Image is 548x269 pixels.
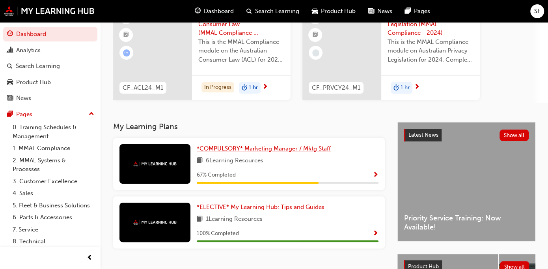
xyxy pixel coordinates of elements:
[373,229,378,239] button: Show Progress
[9,154,97,175] a: 2. MMAL Systems & Processes
[262,84,268,91] span: next-icon
[500,130,529,141] button: Show all
[302,4,480,100] a: CF_PRVCY24_M1Australian Privacy Legislation (MMAL Compliance - 2024)This is the MMAL Compliance m...
[206,214,263,224] span: 1 Learning Resources
[313,30,318,40] span: booktick-icon
[242,83,247,93] span: duration-icon
[197,214,203,224] span: book-icon
[197,203,324,211] span: *ELECTIVE* My Learning Hub: Tips and Guides
[123,83,163,92] span: CF_ACL24_M1
[401,83,410,92] span: 1 hr
[249,83,258,92] span: 1 hr
[9,199,97,212] a: 5. Fleet & Business Solutions
[414,7,430,16] span: Pages
[373,230,378,237] span: Show Progress
[197,144,334,153] a: *COMPULSORY* Marketing Manager / Mktg Staff
[16,62,60,71] div: Search Learning
[9,175,97,188] a: 3. Customer Excellence
[7,63,13,70] span: search-icon
[197,171,236,180] span: 67 % Completed
[3,25,97,107] button: DashboardAnalyticsSearch LearningProduct HubNews
[405,6,411,16] span: pages-icon
[399,3,436,19] a: pages-iconPages
[197,203,328,212] a: *ELECTIVE* My Learning Hub: Tips and Guides
[255,7,299,16] span: Search Learning
[9,121,97,142] a: 0. Training Schedules & Management
[16,110,32,119] div: Pages
[89,109,94,119] span: up-icon
[7,31,13,38] span: guage-icon
[393,83,399,93] span: duration-icon
[312,6,318,16] span: car-icon
[388,38,473,64] span: This is the MMAL Compliance module on Australian Privacy Legislation for 2024. Complete this modu...
[7,79,13,86] span: car-icon
[123,30,129,40] span: booktick-icon
[197,229,239,238] span: 100 % Completed
[4,6,95,16] img: mmal
[9,211,97,224] a: 6. Parts & Accessories
[373,170,378,180] button: Show Progress
[204,7,234,16] span: Dashboard
[123,49,130,56] span: learningRecordVerb_ATTEMPT-icon
[198,38,284,64] span: This is the MMAL Compliance module on the Australian Consumer Law (ACL) for 2024. Complete this m...
[408,132,438,138] span: Latest News
[201,82,234,93] div: In Progress
[3,107,97,122] button: Pages
[7,47,13,54] span: chart-icon
[9,142,97,154] a: 1. MMAL Compliance
[3,75,97,90] a: Product Hub
[9,235,97,248] a: 8. Technical
[7,111,13,118] span: pages-icon
[206,156,263,166] span: 6 Learning Resources
[7,95,13,102] span: news-icon
[362,3,399,19] a: news-iconNews
[373,172,378,179] span: Show Progress
[306,3,362,19] a: car-iconProduct Hub
[16,78,51,87] div: Product Hub
[404,129,529,141] a: Latest NewsShow all
[240,3,306,19] a: search-iconSearch Learning
[113,4,291,100] a: CF_ACL24_M1The Australian Consumer Law (MMAL Compliance - 2024)This is the MMAL Compliance module...
[246,6,252,16] span: search-icon
[530,4,544,18] button: SF
[3,43,97,58] a: Analytics
[87,253,93,263] span: prev-icon
[9,224,97,236] a: 7. Service
[3,59,97,73] a: Search Learning
[113,122,385,131] h3: My Learning Plans
[16,94,31,103] div: News
[197,156,203,166] span: book-icon
[198,11,284,38] span: The Australian Consumer Law (MMAL Compliance - 2024)
[312,83,360,92] span: CF_PRVCY24_M1
[321,7,356,16] span: Product Hub
[3,27,97,41] a: Dashboard
[188,3,240,19] a: guage-iconDashboard
[534,7,541,16] span: SF
[388,11,473,38] span: Australian Privacy Legislation (MMAL Compliance - 2024)
[368,6,374,16] span: news-icon
[9,187,97,199] a: 4. Sales
[16,46,41,55] div: Analytics
[414,84,420,91] span: next-icon
[377,7,392,16] span: News
[133,220,177,225] img: mmal
[197,145,331,152] span: *COMPULSORY* Marketing Manager / Mktg Staff
[404,214,529,231] span: Priority Service Training: Now Available!
[195,6,201,16] span: guage-icon
[133,161,177,166] img: mmal
[3,91,97,105] a: News
[312,49,319,56] span: learningRecordVerb_NONE-icon
[397,122,535,241] a: Latest NewsShow allPriority Service Training: Now Available!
